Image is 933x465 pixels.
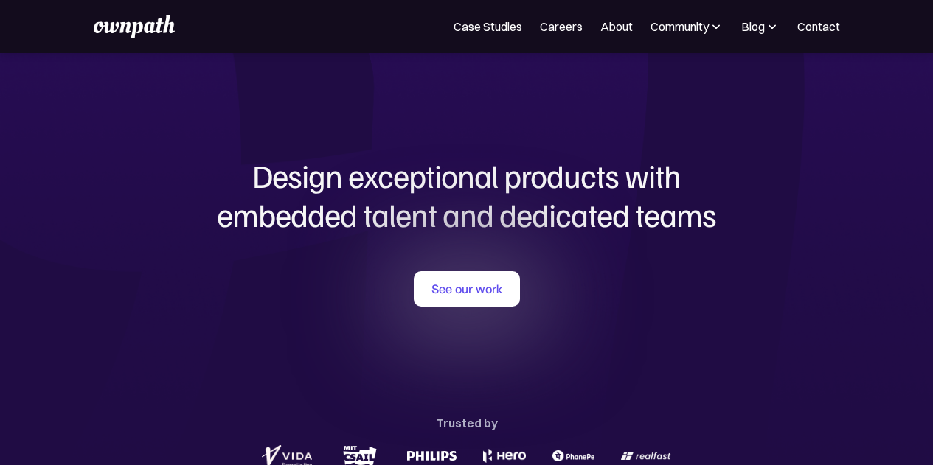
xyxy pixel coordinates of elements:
div: Community [651,18,709,35]
a: See our work [414,271,520,307]
div: Blog [741,18,765,35]
div: Trusted by [436,413,498,433]
div: Blog [741,18,780,35]
a: Case Studies [454,18,522,35]
h1: Design exceptional products with embedded talent and dedicated teams [113,156,821,234]
a: Careers [540,18,583,35]
a: Contact [797,18,840,35]
a: About [600,18,633,35]
div: Community [651,18,724,35]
